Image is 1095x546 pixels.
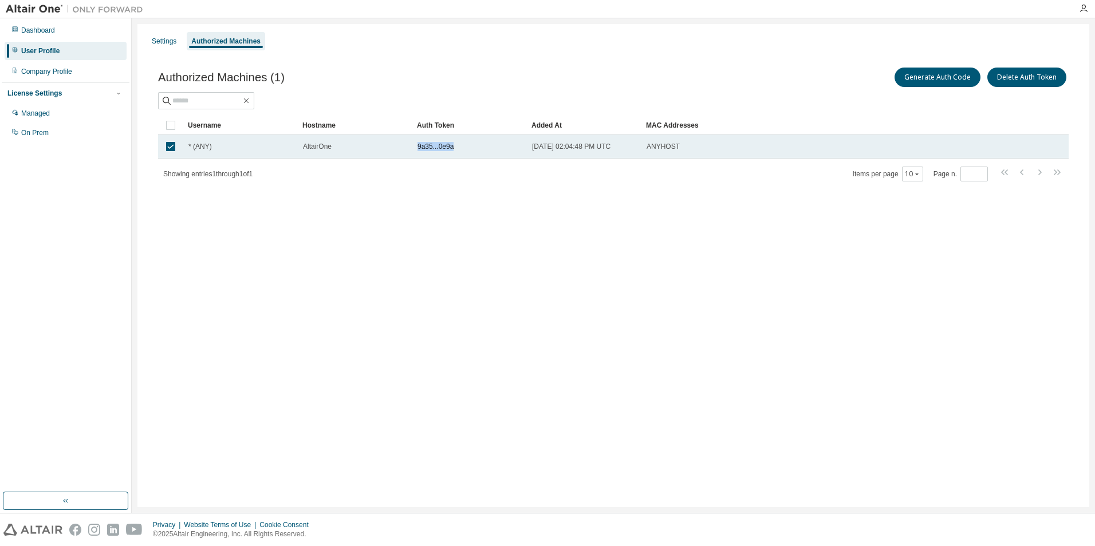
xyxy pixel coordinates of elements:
[107,524,119,536] img: linkedin.svg
[417,142,454,151] span: 9a35...0e9a
[6,3,149,15] img: Altair One
[853,167,923,181] span: Items per page
[259,520,315,529] div: Cookie Consent
[933,167,988,181] span: Page n.
[126,524,143,536] img: youtube.svg
[69,524,81,536] img: facebook.svg
[21,26,55,35] div: Dashboard
[646,116,948,134] div: MAC Addresses
[905,169,920,179] button: 10
[188,116,293,134] div: Username
[184,520,259,529] div: Website Terms of Use
[191,37,261,46] div: Authorized Machines
[153,520,184,529] div: Privacy
[647,142,680,151] span: ANYHOST
[302,116,408,134] div: Hostname
[531,116,637,134] div: Added At
[158,71,285,84] span: Authorized Machines (1)
[303,142,332,151] span: AltairOne
[7,89,62,98] div: License Settings
[21,128,49,137] div: On Prem
[895,68,980,87] button: Generate Auth Code
[188,142,212,151] span: * (ANY)
[417,116,522,134] div: Auth Token
[88,524,100,536] img: instagram.svg
[152,37,176,46] div: Settings
[153,529,316,539] p: © 2025 Altair Engineering, Inc. All Rights Reserved.
[21,67,72,76] div: Company Profile
[987,68,1066,87] button: Delete Auth Token
[163,170,253,178] span: Showing entries 1 through 1 of 1
[21,109,50,118] div: Managed
[3,524,62,536] img: altair_logo.svg
[21,46,60,56] div: User Profile
[532,142,610,151] span: [DATE] 02:04:48 PM UTC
